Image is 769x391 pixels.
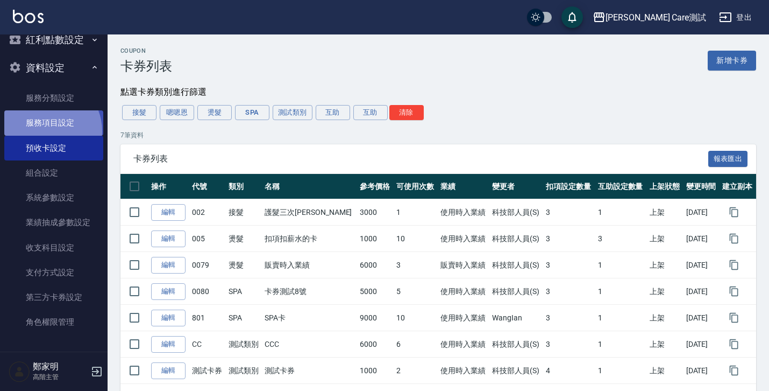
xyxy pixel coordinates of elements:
[647,174,683,199] th: 上架狀態
[543,358,595,384] td: 4
[647,252,683,278] td: 上架
[438,226,489,252] td: 使用時入業績
[4,86,103,110] a: 服務分類設定
[647,278,683,305] td: 上架
[4,260,103,285] a: 支付方式設定
[543,252,595,278] td: 3
[489,174,543,199] th: 變更者
[4,26,103,54] button: 紅利點數設定
[489,358,543,384] td: 科技部人員(S)
[189,305,226,331] td: 801
[226,358,262,384] td: 測試類別
[4,136,103,160] a: 預收卡設定
[316,105,350,120] button: 互助
[262,199,357,226] td: 護髮三次[PERSON_NAME]
[189,331,226,358] td: CC
[357,226,394,252] td: 1000
[543,305,595,331] td: 3
[189,358,226,384] td: 測試卡券
[606,11,706,24] div: [PERSON_NAME] Care測試
[4,54,103,82] button: 資料設定
[438,252,489,278] td: 販賣時入業績
[262,278,357,305] td: 卡券測試8號
[189,278,226,305] td: 0080
[133,153,708,164] span: 卡券列表
[262,252,357,278] td: 販賣時入業績
[197,105,232,120] button: 燙髮
[543,199,595,226] td: 3
[357,252,394,278] td: 6000
[151,231,186,247] a: 編輯
[389,105,424,120] button: 清除
[151,204,186,221] a: 編輯
[394,199,438,226] td: 1
[9,361,30,382] img: Person
[262,174,357,199] th: 名稱
[647,358,683,384] td: 上架
[647,305,683,331] td: 上架
[13,10,44,23] img: Logo
[226,252,262,278] td: 燙髮
[438,331,489,358] td: 使用時入業績
[189,226,226,252] td: 005
[708,151,748,167] button: 報表匯出
[438,278,489,305] td: 使用時入業績
[683,199,720,226] td: [DATE]
[647,199,683,226] td: 上架
[120,130,756,140] p: 7 筆資料
[394,358,438,384] td: 2
[226,331,262,358] td: 測試類別
[438,174,489,199] th: 業績
[683,358,720,384] td: [DATE]
[561,6,583,28] button: save
[226,174,262,199] th: 類別
[357,278,394,305] td: 5000
[394,278,438,305] td: 5
[262,331,357,358] td: CCC
[683,252,720,278] td: [DATE]
[543,174,595,199] th: 扣項設定數量
[683,331,720,358] td: [DATE]
[683,174,720,199] th: 變更時間
[4,160,103,185] a: 組合設定
[588,6,710,29] button: [PERSON_NAME] Care測試
[226,305,262,331] td: SPA
[357,174,394,199] th: 參考價格
[151,362,186,379] a: 編輯
[226,226,262,252] td: 燙髮
[33,361,88,372] h5: 鄭家明
[595,358,647,384] td: 1
[189,174,226,199] th: 代號
[262,226,357,252] td: 扣項扣薪水的卡
[160,105,194,120] button: 嗯嗯恩
[353,105,388,120] button: 互助
[394,252,438,278] td: 3
[489,305,543,331] td: WangIan
[489,199,543,226] td: 科技部人員(S)
[647,226,683,252] td: 上架
[595,252,647,278] td: 1
[273,105,312,120] button: 測試類別
[151,283,186,300] a: 編輯
[595,331,647,358] td: 1
[595,305,647,331] td: 1
[543,226,595,252] td: 3
[357,331,394,358] td: 6000
[4,310,103,334] a: 角色權限管理
[438,305,489,331] td: 使用時入業績
[4,210,103,235] a: 業績抽成參數設定
[489,278,543,305] td: 科技部人員(S)
[357,199,394,226] td: 3000
[489,226,543,252] td: 科技部人員(S)
[4,185,103,210] a: 系統參數設定
[595,174,647,199] th: 互助設定數量
[151,257,186,274] a: 編輯
[708,153,748,163] a: 報表匯出
[151,310,186,326] a: 編輯
[683,226,720,252] td: [DATE]
[595,226,647,252] td: 3
[357,358,394,384] td: 1000
[189,252,226,278] td: 0079
[148,174,189,199] th: 操作
[438,358,489,384] td: 使用時入業績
